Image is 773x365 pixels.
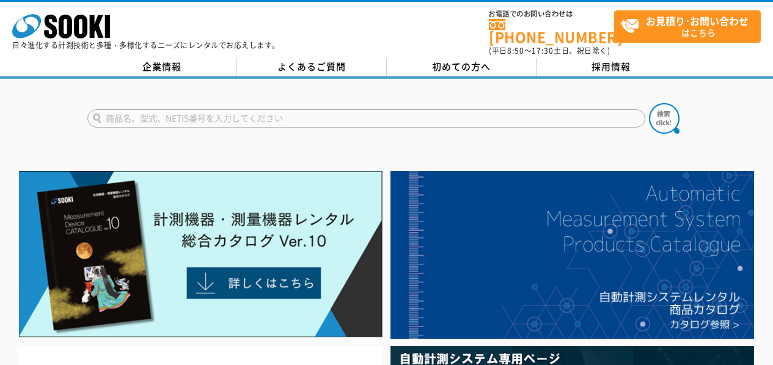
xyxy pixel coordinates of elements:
[489,10,614,18] span: お電話でのお問い合わせは
[87,58,237,76] a: 企業情報
[489,45,610,56] span: (平日 ～ 土日、祝日除く)
[537,58,686,76] a: 採用情報
[237,58,387,76] a: よくあるご質問
[614,10,761,43] a: お見積り･お問い合わせはこちら
[387,58,537,76] a: 初めての方へ
[507,45,524,56] span: 8:50
[646,13,749,28] strong: お見積り･お問い合わせ
[12,42,280,49] p: 日々進化する計測技術と多種・多様化するニーズにレンタルでお応えします。
[432,60,491,73] span: 初めての方へ
[621,11,760,42] span: はこちら
[87,109,645,128] input: 商品名、型式、NETIS番号を入力してください
[19,171,383,338] img: Catalog Ver10
[532,45,554,56] span: 17:30
[489,19,614,44] a: [PHONE_NUMBER]
[649,103,680,134] img: btn_search.png
[390,171,754,339] img: 自動計測システムカタログ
